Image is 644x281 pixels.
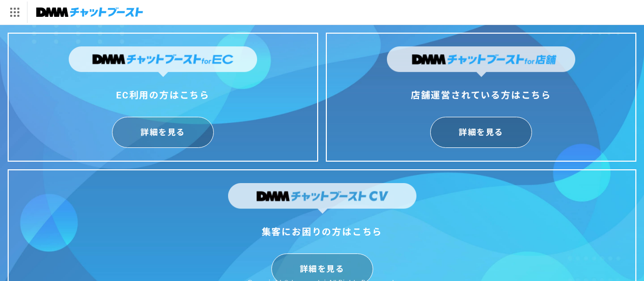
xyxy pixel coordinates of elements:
img: チャットブースト [36,5,143,19]
a: 詳細を見る [430,117,532,148]
div: 店舗運営されている方はこちら [387,87,575,104]
img: サービス [2,2,27,23]
a: 詳細を見る [112,117,214,148]
img: DMMチャットブーストCV [228,183,416,214]
div: 集客にお困りの方はこちら [228,224,416,240]
img: DMMチャットブーストfor店舗 [387,46,575,77]
div: EC利用の方はこちら [69,87,257,104]
img: DMMチャットブーストforEC [69,46,257,77]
